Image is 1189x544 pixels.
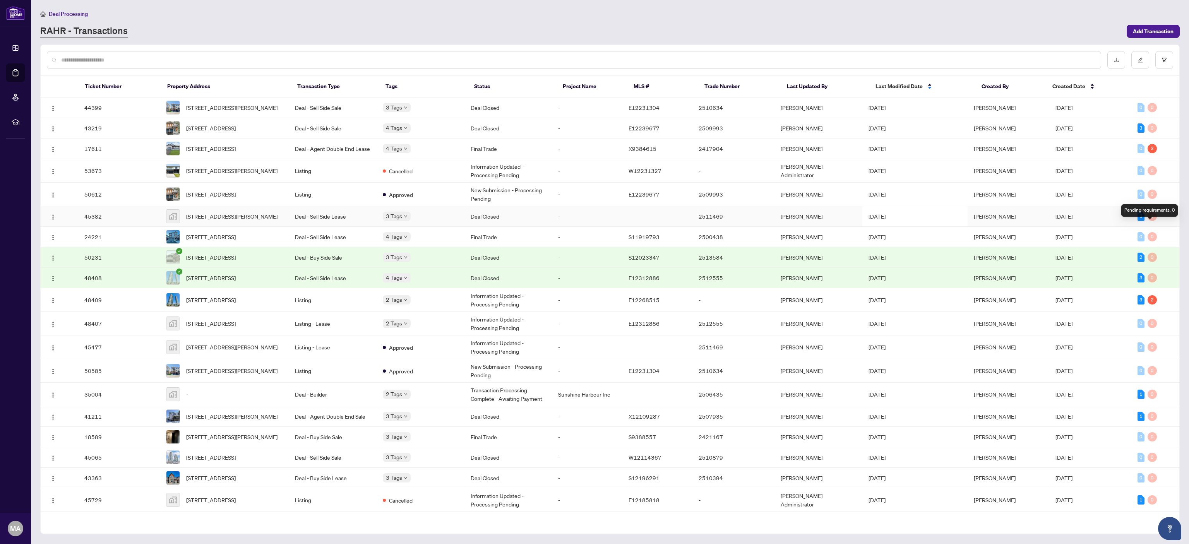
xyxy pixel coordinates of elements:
[166,271,180,284] img: thumbnail-img
[974,433,1016,440] span: [PERSON_NAME]
[552,98,622,118] td: -
[1055,191,1072,198] span: [DATE]
[186,253,236,262] span: [STREET_ADDRESS]
[1055,296,1072,303] span: [DATE]
[289,98,377,118] td: Deal - Sell Side Sale
[50,126,56,132] img: Logo
[974,125,1016,132] span: [PERSON_NAME]
[974,391,1016,398] span: [PERSON_NAME]
[692,159,774,183] td: -
[698,76,781,98] th: Trade Number
[1055,344,1072,351] span: [DATE]
[50,498,56,504] img: Logo
[166,451,180,464] img: thumbnail-img
[557,76,627,98] th: Project Name
[389,190,413,199] span: Approved
[289,312,377,335] td: Listing - Lease
[1148,232,1157,241] div: 0
[166,293,180,306] img: thumbnail-img
[464,335,552,359] td: Information Updated - Processing Pending
[1055,320,1072,327] span: [DATE]
[78,288,160,312] td: 48409
[1148,342,1157,352] div: 0
[552,312,622,335] td: -
[50,368,56,375] img: Logo
[629,496,660,503] span: E12185818
[50,298,56,304] img: Logo
[774,206,862,227] td: [PERSON_NAME]
[166,164,180,177] img: thumbnail-img
[468,76,557,98] th: Status
[1162,57,1167,63] span: filter
[1148,166,1157,175] div: 0
[552,227,622,247] td: -
[166,210,180,223] img: thumbnail-img
[386,144,402,153] span: 4 Tags
[629,104,660,111] span: E12231304
[1138,232,1144,241] div: 0
[289,227,377,247] td: Deal - Sell Side Lease
[78,118,160,139] td: 43219
[1138,319,1144,328] div: 0
[869,254,886,261] span: [DATE]
[692,98,774,118] td: 2510634
[1055,104,1072,111] span: [DATE]
[50,192,56,198] img: Logo
[869,125,886,132] span: [DATE]
[404,322,408,325] span: down
[629,191,660,198] span: E12239677
[869,367,886,374] span: [DATE]
[869,104,886,111] span: [DATE]
[386,412,402,421] span: 3 Tags
[78,139,160,159] td: 17611
[379,76,468,98] th: Tags
[552,206,622,227] td: -
[289,118,377,139] td: Deal - Sell Side Sale
[176,269,182,275] span: check-circle
[464,159,552,183] td: Information Updated - Processing Pending
[869,391,886,398] span: [DATE]
[869,413,886,420] span: [DATE]
[464,118,552,139] td: Deal Closed
[404,106,408,109] span: down
[1107,51,1125,69] button: download
[774,183,862,206] td: [PERSON_NAME]
[47,251,59,263] button: Logo
[78,206,160,227] td: 45382
[386,390,402,399] span: 2 Tags
[404,235,408,239] span: down
[386,123,402,132] span: 4 Tags
[869,344,886,351] span: [DATE]
[1148,253,1157,262] div: 0
[386,319,402,328] span: 2 Tags
[552,159,622,183] td: -
[386,212,402,221] span: 3 Tags
[47,101,59,114] button: Logo
[389,343,413,352] span: Approved
[186,296,236,304] span: [STREET_ADDRESS]
[692,227,774,247] td: 2500438
[629,474,660,481] span: S12196291
[161,76,291,98] th: Property Address
[47,272,59,284] button: Logo
[50,234,56,241] img: Logo
[47,451,59,464] button: Logo
[629,274,660,281] span: E12312886
[386,253,402,262] span: 3 Tags
[869,145,886,152] span: [DATE]
[1055,433,1072,440] span: [DATE]
[552,139,622,159] td: -
[629,233,660,240] span: S11919793
[774,159,862,183] td: [PERSON_NAME] Administrator
[386,473,402,482] span: 3 Tags
[404,255,408,259] span: down
[1127,25,1180,38] button: Add Transaction
[1055,145,1072,152] span: [DATE]
[289,335,377,359] td: Listing - Lease
[389,367,413,375] span: Approved
[47,431,59,443] button: Logo
[1055,125,1072,132] span: [DATE]
[47,231,59,243] button: Logo
[774,288,862,312] td: [PERSON_NAME]
[389,167,413,175] span: Cancelled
